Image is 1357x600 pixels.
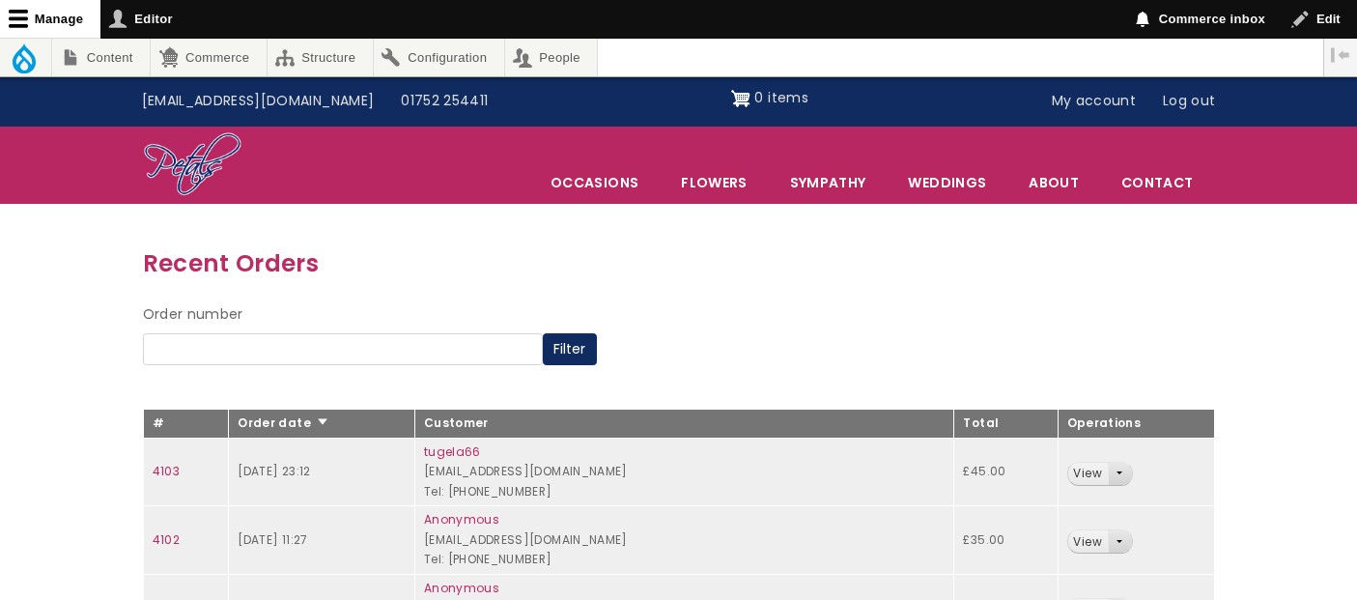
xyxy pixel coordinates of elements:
[888,162,1006,203] span: Weddings
[731,83,808,114] a: Shopping cart 0 items
[414,438,954,506] td: [EMAIL_ADDRESS][DOMAIN_NAME] Tel: [PHONE_NUMBER]
[543,333,597,366] button: Filter
[1068,530,1108,553] a: View
[414,410,954,439] th: Customer
[954,506,1058,575] td: £35.00
[238,414,329,431] a: Order date
[424,580,499,596] a: Anonymous
[954,438,1058,506] td: £45.00
[954,410,1058,439] th: Total
[424,443,481,460] a: tugela66
[143,303,243,327] label: Order number
[52,39,150,76] a: Content
[754,88,807,107] span: 0 items
[1324,39,1357,71] button: Vertical orientation
[1058,410,1214,439] th: Operations
[268,39,373,76] a: Structure
[661,162,767,203] a: Flowers
[153,463,180,479] a: 4103
[151,39,266,76] a: Commerce
[770,162,887,203] a: Sympathy
[143,244,1215,282] h3: Recent Orders
[414,506,954,575] td: [EMAIL_ADDRESS][DOMAIN_NAME] Tel: [PHONE_NUMBER]
[505,39,598,76] a: People
[1068,463,1108,485] a: View
[374,39,504,76] a: Configuration
[238,463,310,479] time: [DATE] 23:12
[143,131,242,199] img: Home
[1149,83,1229,120] a: Log out
[731,83,750,114] img: Shopping cart
[1101,162,1213,203] a: Contact
[1038,83,1150,120] a: My account
[153,531,180,548] a: 4102
[424,511,499,528] a: Anonymous
[238,531,307,548] time: [DATE] 11:27
[530,162,659,203] span: Occasions
[387,83,501,120] a: 01752 254411
[128,83,388,120] a: [EMAIL_ADDRESS][DOMAIN_NAME]
[1008,162,1099,203] a: About
[143,410,229,439] th: #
